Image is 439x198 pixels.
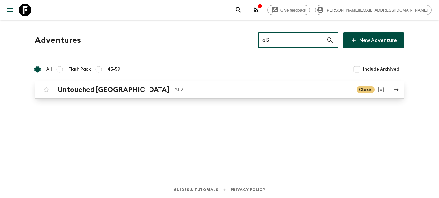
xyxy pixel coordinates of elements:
[35,34,81,47] h1: Adventures
[322,8,431,12] span: [PERSON_NAME][EMAIL_ADDRESS][DOMAIN_NAME]
[375,83,387,96] button: Archive
[357,86,375,93] span: Classic
[35,81,404,99] a: Untouched [GEOGRAPHIC_DATA]AL2ClassicArchive
[315,5,432,15] div: [PERSON_NAME][EMAIL_ADDRESS][DOMAIN_NAME]
[267,5,310,15] a: Give feedback
[4,4,16,16] button: menu
[68,66,91,72] span: Flash Pack
[107,66,120,72] span: 45-59
[363,66,399,72] span: Include Archived
[174,186,218,193] a: Guides & Tutorials
[343,32,404,48] a: New Adventure
[46,66,52,72] span: All
[258,32,326,49] input: e.g. AR1, Argentina
[57,86,169,94] h2: Untouched [GEOGRAPHIC_DATA]
[231,186,265,193] a: Privacy Policy
[277,8,310,12] span: Give feedback
[174,86,352,93] p: AL2
[232,4,245,16] button: search adventures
